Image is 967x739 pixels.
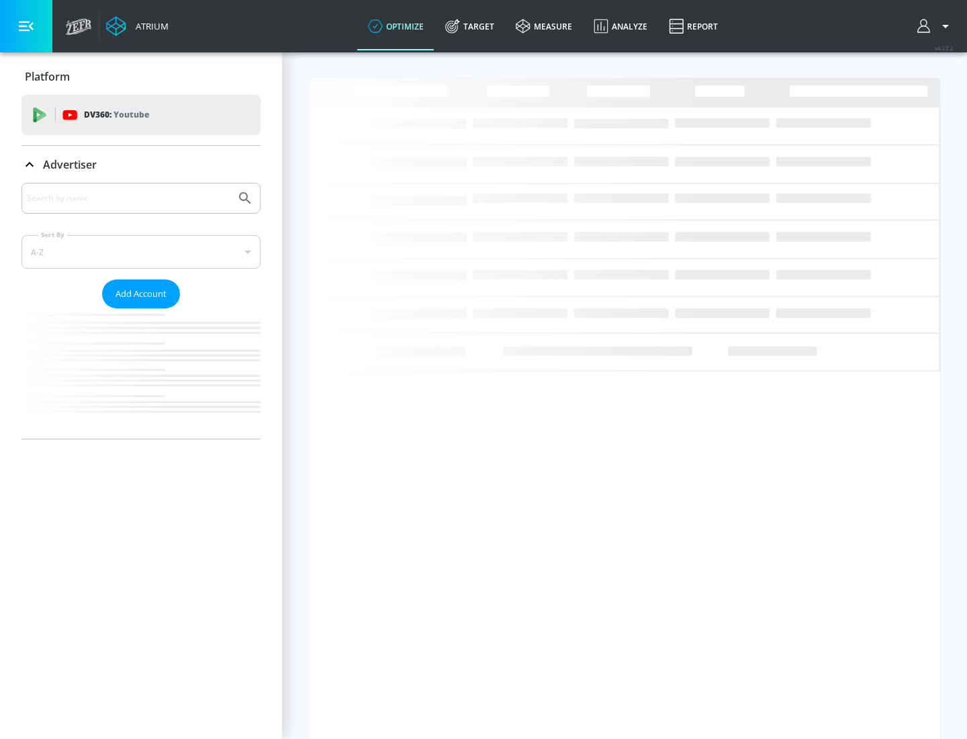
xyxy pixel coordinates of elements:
[43,157,97,172] p: Advertiser
[25,69,70,84] p: Platform
[113,107,149,122] p: Youtube
[658,2,729,50] a: Report
[21,146,261,183] div: Advertiser
[21,95,261,135] div: DV360: Youtube
[935,44,954,52] span: v 4.22.2
[106,16,169,36] a: Atrium
[21,58,261,95] div: Platform
[434,2,505,50] a: Target
[84,107,149,122] p: DV360:
[38,230,67,239] label: Sort By
[102,279,180,308] button: Add Account
[27,189,230,207] input: Search by name
[21,235,261,269] div: A-Z
[21,308,261,439] nav: list of Advertiser
[505,2,583,50] a: measure
[583,2,658,50] a: Analyze
[130,20,169,32] div: Atrium
[357,2,434,50] a: optimize
[21,183,261,439] div: Advertiser
[116,286,167,302] span: Add Account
